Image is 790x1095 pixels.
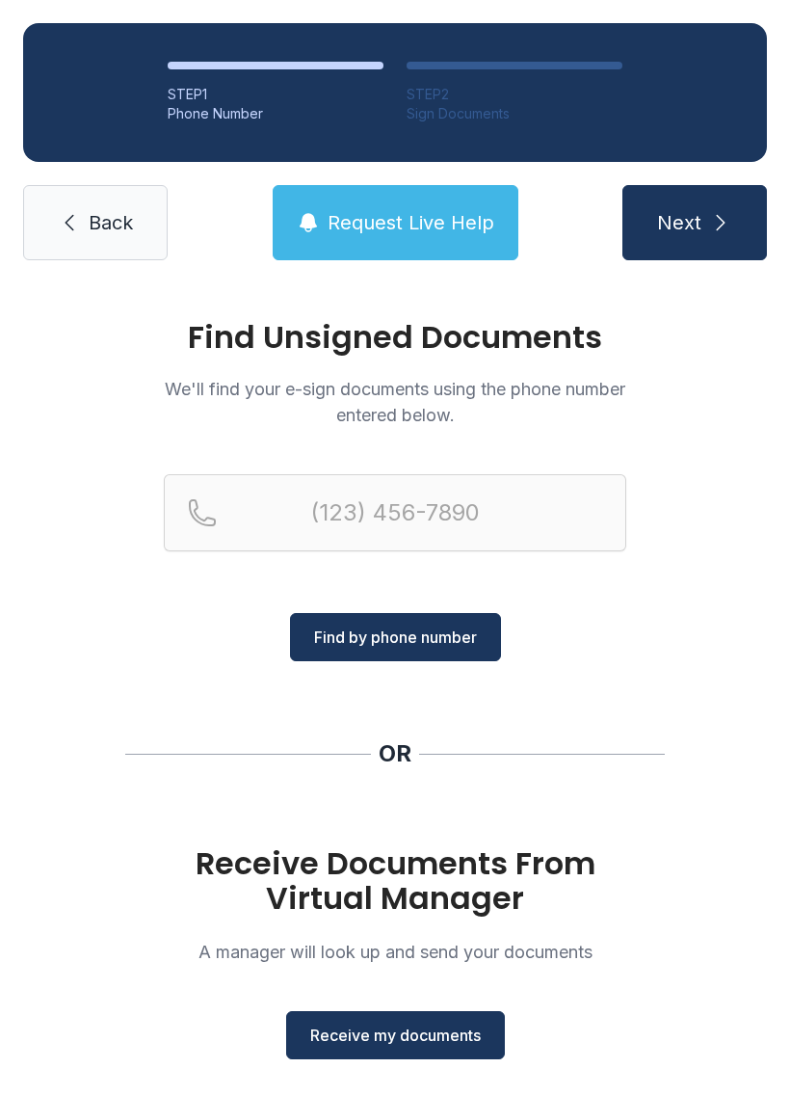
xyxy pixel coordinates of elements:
[168,104,383,123] div: Phone Number
[168,85,383,104] div: STEP 1
[328,209,494,236] span: Request Live Help
[310,1024,481,1047] span: Receive my documents
[407,85,622,104] div: STEP 2
[379,738,411,769] div: OR
[164,322,626,353] h1: Find Unsigned Documents
[164,939,626,965] p: A manager will look up and send your documents
[407,104,622,123] div: Sign Documents
[89,209,133,236] span: Back
[164,846,626,916] h1: Receive Documents From Virtual Manager
[314,626,477,649] span: Find by phone number
[164,474,626,551] input: Reservation phone number
[657,209,701,236] span: Next
[164,376,626,428] p: We'll find your e-sign documents using the phone number entered below.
